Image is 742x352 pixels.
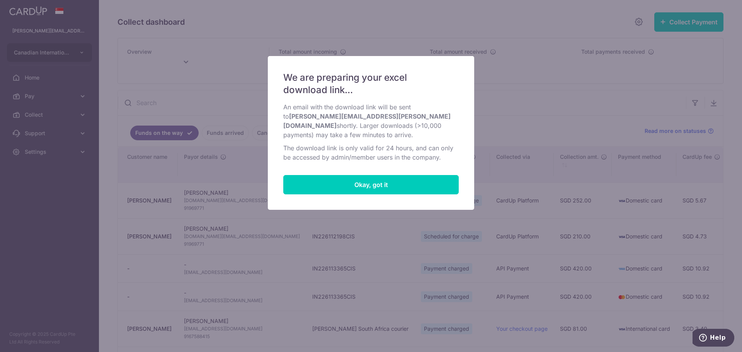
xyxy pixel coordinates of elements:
span: Help [17,5,33,12]
iframe: Opens a widget where you can find more information [693,329,734,348]
p: An email with the download link will be sent to shortly. Larger downloads (>10,000 payments) may ... [283,102,459,139]
b: [PERSON_NAME][EMAIL_ADDRESS][PERSON_NAME][DOMAIN_NAME] [283,112,451,129]
button: Close [283,175,459,194]
span: We are preparing your excel download link... [283,71,449,96]
p: The download link is only valid for 24 hours, and can only be accessed by admin/member users in t... [283,143,459,162]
